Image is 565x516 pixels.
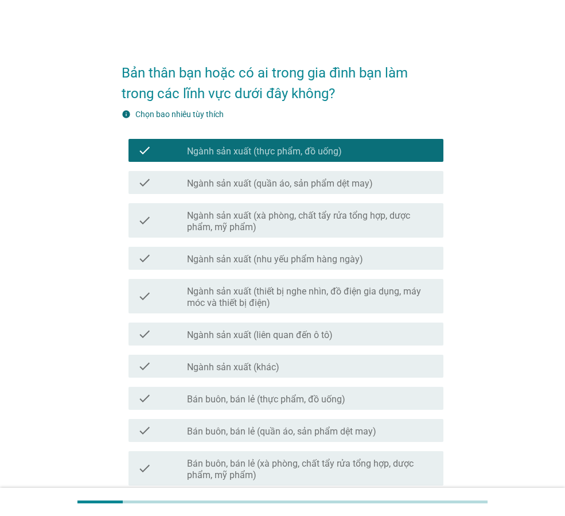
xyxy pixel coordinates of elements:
[187,286,434,309] label: Ngành sản xuất (thiết bị nghe nhìn, đồ điện gia dụng, máy móc và thiết bị điện)
[138,391,151,405] i: check
[187,146,342,157] label: Ngành sản xuất (thực phẩm, đồ uống)
[122,110,131,119] i: info
[187,458,434,481] label: Bán buôn, bán lẻ (xà phòng, chất tẩy rửa tổng hợp, dược phẩm, mỹ phẩm)
[187,329,333,341] label: Ngành sản xuất (liên quan đến ô tô)
[187,210,434,233] label: Ngành sản xuất (xà phòng, chất tẩy rửa tổng hợp, dược phẩm, mỹ phẩm)
[138,251,151,265] i: check
[138,456,151,481] i: check
[138,143,151,157] i: check
[138,176,151,189] i: check
[138,284,151,309] i: check
[138,208,151,233] i: check
[187,394,345,405] label: Bán buôn, bán lẻ (thực phẩm, đồ uống)
[138,327,151,341] i: check
[138,424,151,437] i: check
[187,426,376,437] label: Bán buôn, bán lẻ (quần áo, sản phẩm dệt may)
[135,110,224,119] label: Chọn bao nhiêu tùy thích
[122,51,443,104] h2: Bản thân bạn hoặc có ai trong gia đình bạn làm trong các lĩnh vực dưới đây không?
[187,362,279,373] label: Ngành sản xuất (khác)
[187,178,373,189] label: Ngành sản xuất (quần áo, sản phẩm dệt may)
[187,254,363,265] label: Ngành sản xuất (nhu yếu phẩm hàng ngày)
[138,359,151,373] i: check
